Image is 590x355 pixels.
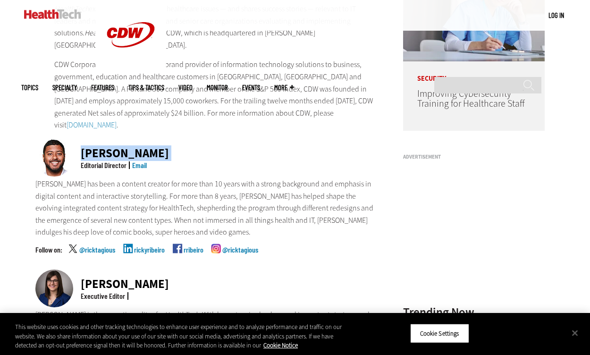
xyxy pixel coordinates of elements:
div: Editorial Director [81,161,126,169]
span: Specialty [52,84,77,91]
a: Tips & Tactics [128,84,164,91]
a: Log in [548,11,564,19]
button: Close [565,322,585,343]
h3: Trending Now [403,306,545,318]
a: Improving Cybersecurity Training for Healthcare Staff [417,87,525,110]
a: Events [242,84,260,91]
a: Email [132,161,147,169]
img: Ricky Ribeiro [35,139,73,177]
div: Executive Editor [81,292,125,300]
a: rickyribeiro [134,246,165,270]
img: Home [24,9,81,19]
a: More information about your privacy [263,341,298,349]
a: rribeiro [184,246,203,270]
button: Cookie Settings [410,323,469,343]
span: More [274,84,294,91]
span: Topics [21,84,38,91]
a: MonITor [207,84,228,91]
img: Nicole Scilingo [35,270,73,307]
iframe: advertisement [403,163,545,281]
div: [PERSON_NAME] [81,278,169,290]
a: @ricktagious [222,246,258,270]
div: User menu [548,10,564,20]
a: Video [178,84,193,91]
a: @ricktagious [79,246,115,270]
div: [PERSON_NAME] [81,147,169,159]
a: [DOMAIN_NAME] [67,120,117,130]
a: CDW [95,62,166,72]
h3: Advertisement [403,154,545,160]
a: Features [91,84,114,91]
em: HealthTech [164,310,199,320]
div: This website uses cookies and other tracking technologies to enhance user experience and to analy... [15,322,354,350]
p: [PERSON_NAME] has been a content creator for more than 10 years with a strong background and emph... [35,178,378,238]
